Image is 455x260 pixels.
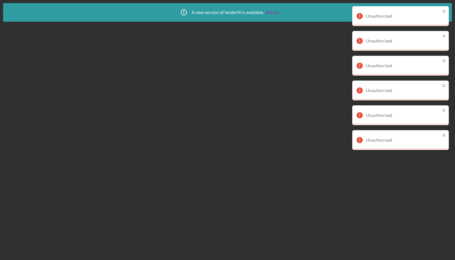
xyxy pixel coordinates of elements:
[266,10,279,15] a: Reload
[366,63,440,68] div: Unauthorized
[366,113,440,118] div: Unauthorized
[442,9,446,15] button: close
[442,33,446,39] button: close
[366,38,440,43] div: Unauthorized
[176,5,279,20] div: A new version of lenderfit is available.
[366,138,440,143] div: Unauthorized
[442,58,446,64] button: close
[442,83,446,89] button: close
[366,88,440,93] div: Unauthorized
[442,108,446,114] button: close
[366,14,440,19] div: Unauthorized
[442,133,446,139] button: close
